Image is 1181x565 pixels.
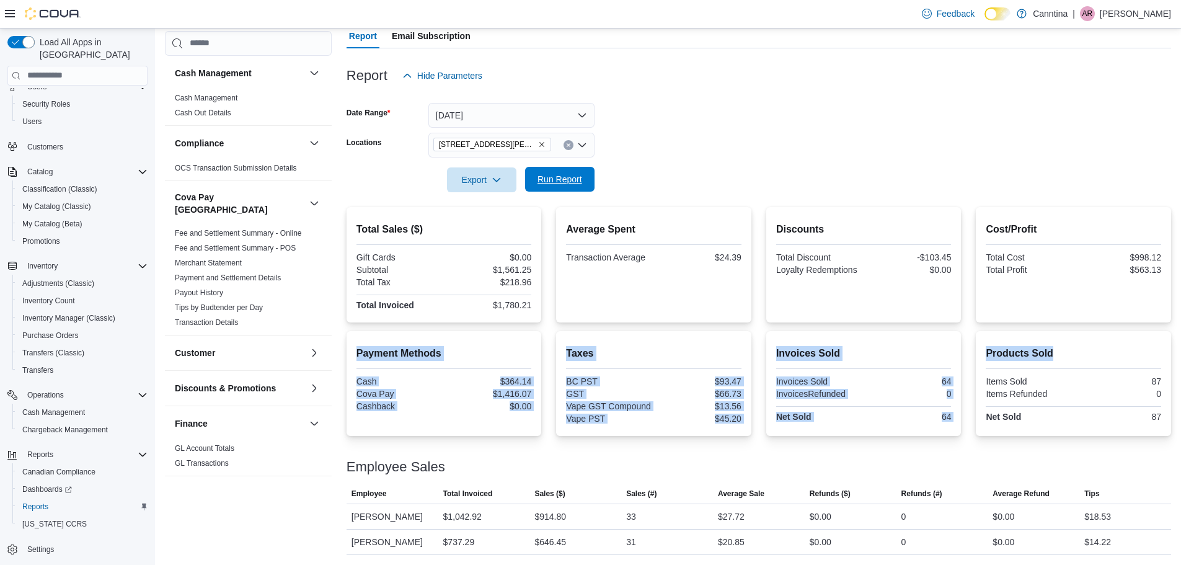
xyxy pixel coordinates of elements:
span: Email Subscription [392,24,471,48]
div: Vape PST [566,414,651,424]
div: $646.45 [534,535,566,549]
a: Merchant Statement [175,259,242,267]
h2: Total Sales ($) [356,222,532,237]
span: My Catalog (Classic) [17,199,148,214]
div: Cash [356,376,441,386]
span: Security Roles [22,99,70,109]
div: 31 [626,535,636,549]
div: $18.53 [1084,509,1111,524]
button: Inventory [22,259,63,274]
div: [PERSON_NAME] [347,530,438,554]
button: Finance [175,417,304,430]
span: Catalog [27,167,53,177]
div: $13.56 [657,401,741,411]
span: Inventory Count [22,296,75,306]
button: Operations [2,386,153,404]
div: [PERSON_NAME] [347,504,438,529]
img: Cova [25,7,81,20]
span: Security Roles [17,97,148,112]
h2: Taxes [566,346,741,361]
p: [PERSON_NAME] [1100,6,1171,21]
span: Transfers (Classic) [22,348,84,358]
button: Reports [12,498,153,515]
button: Classification (Classic) [12,180,153,198]
button: Users [12,113,153,130]
span: Cash Management [22,407,85,417]
span: Refunds ($) [810,489,851,499]
label: Date Range [347,108,391,118]
span: Employee [352,489,387,499]
div: $1,561.25 [446,265,531,275]
span: Cash Out Details [175,108,231,118]
button: Remove 725 Nelson Street from selection in this group [538,141,546,148]
a: Promotions [17,234,65,249]
span: Payment and Settlement Details [175,273,281,283]
button: Adjustments (Classic) [12,275,153,292]
span: Operations [22,388,148,403]
a: GL Account Totals [175,444,234,453]
span: Fee and Settlement Summary - POS [175,243,296,253]
h3: Discounts & Promotions [175,382,276,394]
a: Payment and Settlement Details [175,274,281,282]
button: Catalog [22,164,58,179]
span: [STREET_ADDRESS][PERSON_NAME] [439,138,536,151]
div: $1,416.07 [446,389,531,399]
h2: Payment Methods [356,346,532,361]
span: Reports [22,447,148,462]
span: Classification (Classic) [22,184,97,194]
span: Dashboards [17,482,148,497]
div: 64 [866,412,951,422]
span: Canadian Compliance [22,467,95,477]
span: AR [1082,6,1093,21]
div: $218.96 [446,277,531,287]
div: 87 [1076,412,1161,422]
button: Inventory Count [12,292,153,309]
span: Hide Parameters [417,69,482,82]
strong: Net Sold [986,412,1021,422]
div: $0.00 [446,401,531,411]
button: Reports [2,446,153,463]
span: GL Account Totals [175,443,234,453]
div: $0.00 [866,265,951,275]
a: Transaction Details [175,318,238,327]
a: Adjustments (Classic) [17,276,99,291]
span: Adjustments (Classic) [22,278,94,288]
button: Inventory [2,257,153,275]
span: Fee and Settlement Summary - Online [175,228,302,238]
button: Transfers [12,362,153,379]
span: Refunds (#) [901,489,942,499]
div: Gift Cards [356,252,441,262]
a: Inventory Manager (Classic) [17,311,120,326]
label: Locations [347,138,382,148]
button: Promotions [12,233,153,250]
div: 0 [1076,389,1161,399]
button: Finance [307,416,322,431]
span: Feedback [937,7,975,20]
input: Dark Mode [984,7,1011,20]
a: Classification (Classic) [17,182,102,197]
span: Transaction Details [175,318,238,327]
div: -$103.45 [866,252,951,262]
button: Chargeback Management [12,421,153,438]
div: 0 [901,535,906,549]
a: Users [17,114,46,129]
span: Reports [22,502,48,512]
span: Transfers [22,365,53,375]
span: 725 Nelson Street [433,138,551,151]
a: Tips by Budtender per Day [175,303,263,312]
a: Payout History [175,288,223,297]
div: 33 [626,509,636,524]
span: Purchase Orders [22,331,79,340]
span: Users [22,117,42,127]
div: $45.20 [657,414,741,424]
span: My Catalog (Classic) [22,202,91,211]
span: Transfers (Classic) [17,345,148,360]
strong: Net Sold [776,412,812,422]
a: My Catalog (Beta) [17,216,87,231]
div: Total Discount [776,252,861,262]
button: [US_STATE] CCRS [12,515,153,533]
a: Dashboards [17,482,77,497]
h3: Finance [175,417,208,430]
a: Dashboards [12,481,153,498]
